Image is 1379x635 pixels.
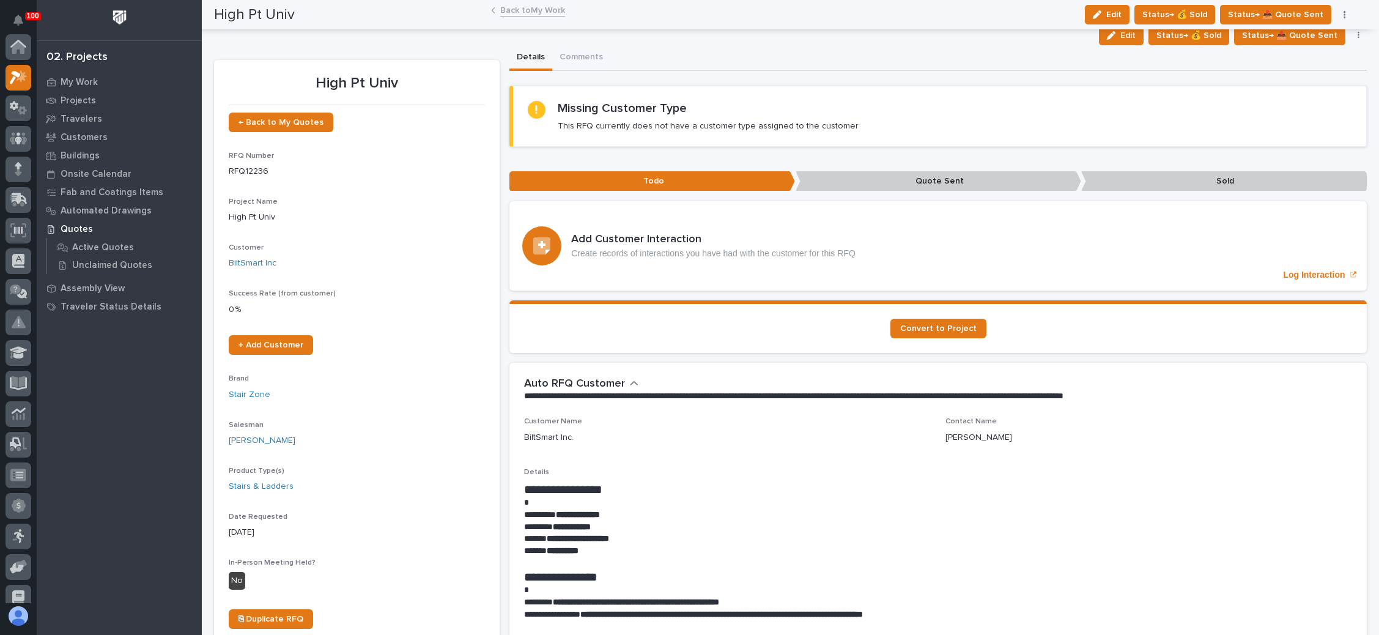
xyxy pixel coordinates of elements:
[524,469,549,476] span: Details
[108,6,131,29] img: Workspace Logo
[524,377,625,391] h2: Auto RFQ Customer
[238,615,303,623] span: ⎘ Duplicate RFQ
[900,324,977,333] span: Convert to Project
[15,15,31,34] div: Notifications100
[229,165,485,178] p: RFQ12236
[229,257,276,270] a: BiltSmart Inc
[46,51,108,64] div: 02. Projects
[72,260,152,271] p: Unclaimed Quotes
[229,559,316,566] span: In-Person Meeting Held?
[6,603,31,629] button: users-avatar
[37,165,202,183] a: Onsite Calendar
[524,418,582,425] span: Customer Name
[524,377,638,391] button: Auto RFQ Customer
[37,183,202,201] a: Fab and Coatings Items
[229,434,295,447] a: [PERSON_NAME]
[47,239,202,256] a: Active Quotes
[229,609,313,629] a: ⎘ Duplicate RFQ
[571,248,856,259] p: Create records of interactions you have had with the customer for this RFQ
[37,73,202,91] a: My Work
[1099,26,1144,45] button: Edit
[37,297,202,316] a: Traveler Status Details
[229,421,264,429] span: Salesman
[571,233,856,247] h3: Add Customer Interaction
[500,2,565,17] a: Back toMy Work
[229,244,264,251] span: Customer
[945,431,1012,444] p: [PERSON_NAME]
[552,45,610,71] button: Comments
[229,290,336,297] span: Success Rate (from customer)
[27,12,39,20] p: 100
[61,302,161,313] p: Traveler Status Details
[509,45,552,71] button: Details
[229,198,278,206] span: Project Name
[1120,30,1136,41] span: Edit
[61,95,96,106] p: Projects
[61,150,100,162] p: Buildings
[238,341,303,349] span: + Add Customer
[945,418,997,425] span: Contact Name
[509,201,1367,291] a: Log Interaction
[37,279,202,297] a: Assembly View
[558,101,687,116] h2: Missing Customer Type
[1242,28,1337,43] span: Status→ 📤 Quote Sent
[229,75,485,92] p: High Pt Univ
[229,211,485,224] p: High Pt Univ
[61,283,125,294] p: Assembly View
[47,256,202,273] a: Unclaimed Quotes
[1081,171,1367,191] p: Sold
[61,169,131,180] p: Onsite Calendar
[61,114,102,125] p: Travelers
[229,303,485,316] p: 0 %
[61,224,93,235] p: Quotes
[509,171,795,191] p: Todo
[6,7,31,33] button: Notifications
[72,242,134,253] p: Active Quotes
[1283,270,1345,280] p: Log Interaction
[796,171,1081,191] p: Quote Sent
[229,335,313,355] a: + Add Customer
[61,132,108,143] p: Customers
[229,480,294,493] a: Stairs & Ladders
[37,128,202,146] a: Customers
[524,431,574,444] p: BiltSmart Inc.
[558,121,859,132] p: This RFQ currently does not have a customer type assigned to the customer
[37,220,202,238] a: Quotes
[37,201,202,220] a: Automated Drawings
[229,113,333,132] a: ← Back to My Quotes
[1148,26,1229,45] button: Status→ 💰 Sold
[229,572,245,590] div: No
[37,91,202,110] a: Projects
[37,110,202,128] a: Travelers
[890,319,986,338] a: Convert to Project
[1234,26,1345,45] button: Status→ 📤 Quote Sent
[61,187,163,198] p: Fab and Coatings Items
[229,152,274,160] span: RFQ Number
[229,375,249,382] span: Brand
[238,118,323,127] span: ← Back to My Quotes
[229,513,287,521] span: Date Requested
[1156,28,1221,43] span: Status→ 💰 Sold
[61,206,152,217] p: Automated Drawings
[229,467,284,475] span: Product Type(s)
[229,526,485,539] p: [DATE]
[37,146,202,165] a: Buildings
[229,388,270,401] a: Stair Zone
[61,77,98,88] p: My Work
